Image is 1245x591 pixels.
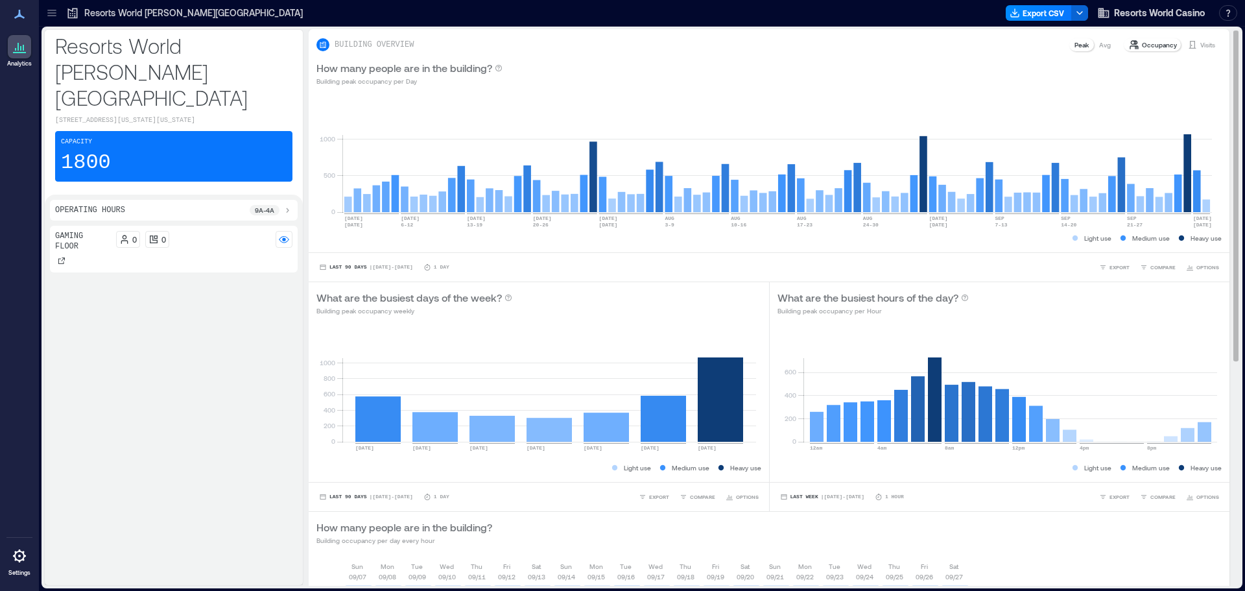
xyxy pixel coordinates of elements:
[320,359,335,367] tspan: 1000
[1150,263,1176,271] span: COMPARE
[810,445,822,451] text: 12am
[665,215,674,221] text: AUG
[945,445,954,451] text: 8am
[929,222,948,228] text: [DATE]
[316,520,492,535] p: How many people are in the building?
[533,215,552,221] text: [DATE]
[324,171,335,179] tspan: 500
[558,572,575,582] p: 09/14
[1114,6,1205,19] span: Resorts World Casino
[1093,3,1209,23] button: Resorts World Casino
[1012,445,1025,451] text: 12pm
[84,6,303,19] p: Resorts World [PERSON_NAME][GEOGRAPHIC_DATA]
[55,32,292,110] p: Resorts World [PERSON_NAME][GEOGRAPHIC_DATA]
[316,261,416,274] button: Last 90 Days |[DATE]-[DATE]
[589,561,603,572] p: Mon
[381,561,394,572] p: Mon
[4,540,35,581] a: Settings
[440,561,454,572] p: Wed
[344,222,363,228] text: [DATE]
[401,222,413,228] text: 6-12
[349,572,366,582] p: 09/07
[1084,463,1111,473] p: Light use
[929,215,948,221] text: [DATE]
[665,222,674,228] text: 3-9
[1183,261,1222,274] button: OPTIONS
[730,463,761,473] p: Heavy use
[826,572,844,582] p: 09/23
[995,222,1007,228] text: 7-13
[533,222,549,228] text: 20-26
[648,561,663,572] p: Wed
[587,572,605,582] p: 09/15
[680,561,691,572] p: Thu
[161,234,166,245] p: 0
[698,445,717,451] text: [DATE]
[468,572,486,582] p: 09/11
[1183,490,1222,503] button: OPTIONS
[1132,233,1170,243] p: Medium use
[599,222,618,228] text: [DATE]
[351,561,363,572] p: Sun
[620,561,632,572] p: Tue
[412,445,431,451] text: [DATE]
[61,150,111,176] p: 1800
[624,463,651,473] p: Light use
[784,368,796,376] tspan: 600
[857,561,871,572] p: Wed
[677,572,694,582] p: 09/18
[796,572,814,582] p: 09/22
[916,572,933,582] p: 09/26
[1061,215,1071,221] text: SEP
[945,572,963,582] p: 09/27
[316,490,416,503] button: Last 90 Days |[DATE]-[DATE]
[736,493,759,501] span: OPTIONS
[527,445,545,451] text: [DATE]
[1200,40,1215,50] p: Visits
[503,561,510,572] p: Fri
[1080,445,1089,451] text: 4pm
[877,445,887,451] text: 4am
[599,215,618,221] text: [DATE]
[886,572,903,582] p: 09/25
[1137,261,1178,274] button: COMPARE
[1142,40,1177,50] p: Occupancy
[316,535,492,546] p: Building occupancy per day every hour
[784,415,796,422] tspan: 200
[741,561,750,572] p: Sat
[723,490,761,503] button: OPTIONS
[949,561,958,572] p: Sat
[255,205,274,215] p: 9a - 4a
[324,390,335,398] tspan: 600
[784,391,796,399] tspan: 400
[888,561,900,572] p: Thu
[1196,493,1219,501] span: OPTIONS
[55,231,111,252] p: Gaming Floor
[777,306,969,316] p: Building peak occupancy per Hour
[434,493,449,501] p: 1 Day
[401,215,420,221] text: [DATE]
[863,215,873,221] text: AUG
[617,572,635,582] p: 09/16
[55,115,292,126] p: [STREET_ADDRESS][US_STATE][US_STATE]
[409,572,426,582] p: 09/09
[1191,463,1222,473] p: Heavy use
[647,572,665,582] p: 09/17
[1137,490,1178,503] button: COMPARE
[316,306,512,316] p: Building peak occupancy weekly
[1191,233,1222,243] p: Heavy use
[7,60,32,67] p: Analytics
[1147,445,1157,451] text: 8pm
[320,135,335,143] tspan: 1000
[731,222,746,228] text: 10-16
[737,572,754,582] p: 09/20
[528,572,545,582] p: 09/13
[797,215,807,221] text: AUG
[1193,222,1212,228] text: [DATE]
[798,561,812,572] p: Mon
[829,561,840,572] p: Tue
[769,561,781,572] p: Sun
[792,437,796,445] tspan: 0
[324,406,335,414] tspan: 400
[324,422,335,429] tspan: 200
